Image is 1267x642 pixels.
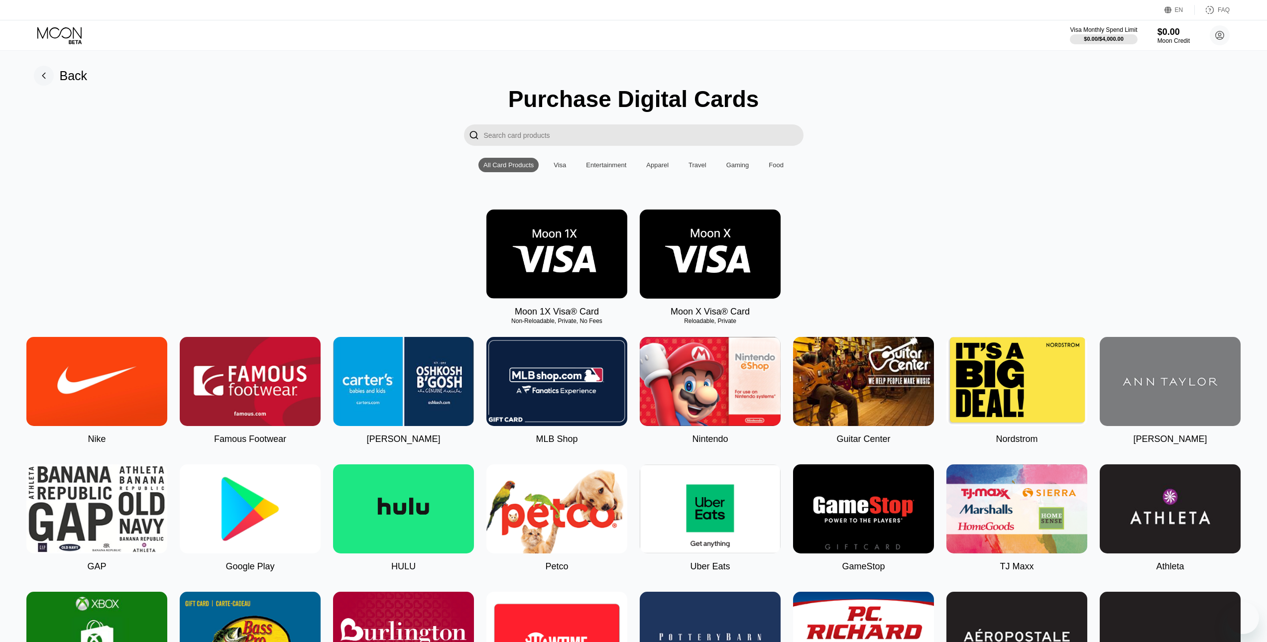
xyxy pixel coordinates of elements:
div: GameStop [842,561,885,572]
div: Gaming [726,161,749,169]
div: FAQ [1195,5,1230,15]
div: Back [34,66,88,86]
div: Moon Credit [1157,37,1190,44]
div: Food [769,161,784,169]
div: Gaming [721,158,754,172]
div:  [469,129,479,141]
div: Uber Eats [690,561,730,572]
div: All Card Products [483,161,534,169]
div: Moon 1X Visa® Card [515,307,599,317]
div: $0.00 / $4,000.00 [1084,36,1124,42]
div: Google Play [226,561,274,572]
div: HULU [391,561,416,572]
div: TJ Maxx [1000,561,1034,572]
div: Guitar Center [836,434,890,444]
div: [PERSON_NAME] [366,434,440,444]
div: Reloadable, Private [640,318,781,324]
div: Petco [545,561,568,572]
div: Athleta [1156,561,1184,572]
div: Moon X Visa® Card [671,307,750,317]
div: MLB Shop [536,434,577,444]
div: FAQ [1218,6,1230,13]
div: Visa Monthly Spend Limit$0.00/$4,000.00 [1070,26,1137,44]
div: Visa [554,161,566,169]
div: Nintendo [692,434,728,444]
div: [PERSON_NAME] [1133,434,1207,444]
div: Apparel [641,158,674,172]
div: $0.00Moon Credit [1157,27,1190,44]
div: Nike [88,434,106,444]
div: Purchase Digital Cards [508,86,759,112]
iframe: Button to launch messaging window [1227,602,1259,634]
div: Entertainment [581,158,631,172]
div: Famous Footwear [214,434,286,444]
div: Entertainment [586,161,626,169]
div: Visa [549,158,571,172]
div: EN [1175,6,1183,13]
div: Apparel [646,161,669,169]
div: Non-Reloadable, Private, No Fees [486,318,627,324]
input: Search card products [484,124,804,146]
div: All Card Products [478,158,539,172]
div:  [464,124,484,146]
div: Back [60,69,88,83]
div: Travel [689,161,706,169]
div: Food [764,158,789,172]
div: GAP [87,561,106,572]
div: Travel [684,158,711,172]
div: Visa Monthly Spend Limit [1070,26,1137,33]
div: Nordstrom [996,434,1037,444]
div: $0.00 [1157,27,1190,37]
div: EN [1164,5,1195,15]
